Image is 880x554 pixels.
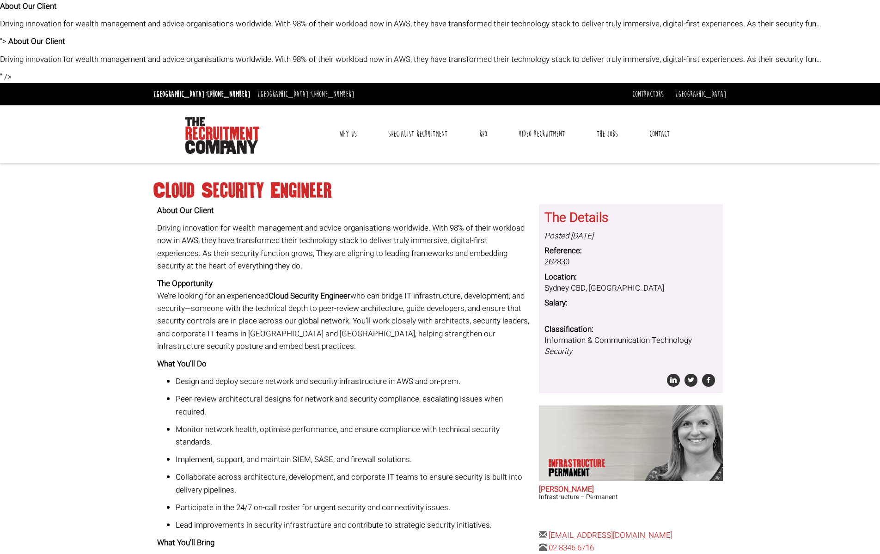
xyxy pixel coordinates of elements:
a: The Jobs [590,122,625,146]
p: Lead improvements in security infrastructure and contribute to strategic security initiatives. [176,519,532,531]
i: Posted [DATE] [544,230,593,242]
h1: Cloud Security Engineer [153,183,727,199]
dt: Classification: [544,324,717,335]
a: Contractors [632,89,664,99]
p: Implement, support, and maintain SIEM, SASE, and firewall solutions. [176,453,532,466]
dd: Information & Communication Technology [544,335,717,358]
span: Permanent [549,468,603,477]
p: Infrastructure [549,459,603,477]
p: Driving innovation for wealth management and advice organisations worldwide. With 98% of their wo... [157,222,532,272]
dt: Reference: [544,245,717,256]
dt: Location: [544,272,717,283]
p: Monitor network health, optimise performance, and ensure compliance with technical security stand... [176,423,532,448]
a: RPO [472,122,494,146]
li: [GEOGRAPHIC_DATA]: [151,87,253,102]
li: [GEOGRAPHIC_DATA]: [255,87,357,102]
i: Security [544,346,572,357]
strong: About Our Client [157,205,214,216]
img: Amanda Evans's Our Infrastructure Permanent [634,405,723,481]
a: 02 8346 6716 [549,542,594,554]
p: Design and deploy secure network and security infrastructure in AWS and on-prem. [176,375,532,388]
dt: Salary: [544,298,717,309]
p: Collaborate across architecture, development, and corporate IT teams to ensure security is built ... [176,471,532,496]
strong: About Our Client [8,36,65,47]
dd: Sydney CBD, [GEOGRAPHIC_DATA] [544,283,717,294]
img: The Recruitment Company [185,117,259,154]
p: We’re looking for an experienced who can bridge IT infrastructure, development, and security—some... [157,277,532,353]
p: Peer-review architectural designs for network and security compliance, escalating issues when req... [176,393,532,418]
a: [GEOGRAPHIC_DATA] [675,89,727,99]
strong: Cloud Security Engineer [269,290,350,302]
strong: The Opportunity [157,278,213,289]
p: Participate in the 24/7 on-call roster for urgent security and connectivity issues. [176,501,532,514]
a: Why Us [332,122,364,146]
dd: 262830 [544,256,717,268]
a: Specialist Recruitment [381,122,454,146]
strong: What You’ll Bring [157,537,214,548]
a: [PHONE_NUMBER] [311,89,354,99]
h2: [PERSON_NAME] [539,486,723,494]
h3: The Details [544,211,717,225]
strong: What You’ll Do [157,358,207,370]
a: [EMAIL_ADDRESS][DOMAIN_NAME] [549,530,672,541]
a: [PHONE_NUMBER] [207,89,251,99]
h3: Infrastructure – Permanent [539,493,723,500]
a: Video Recruitment [512,122,572,146]
a: Contact [642,122,677,146]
